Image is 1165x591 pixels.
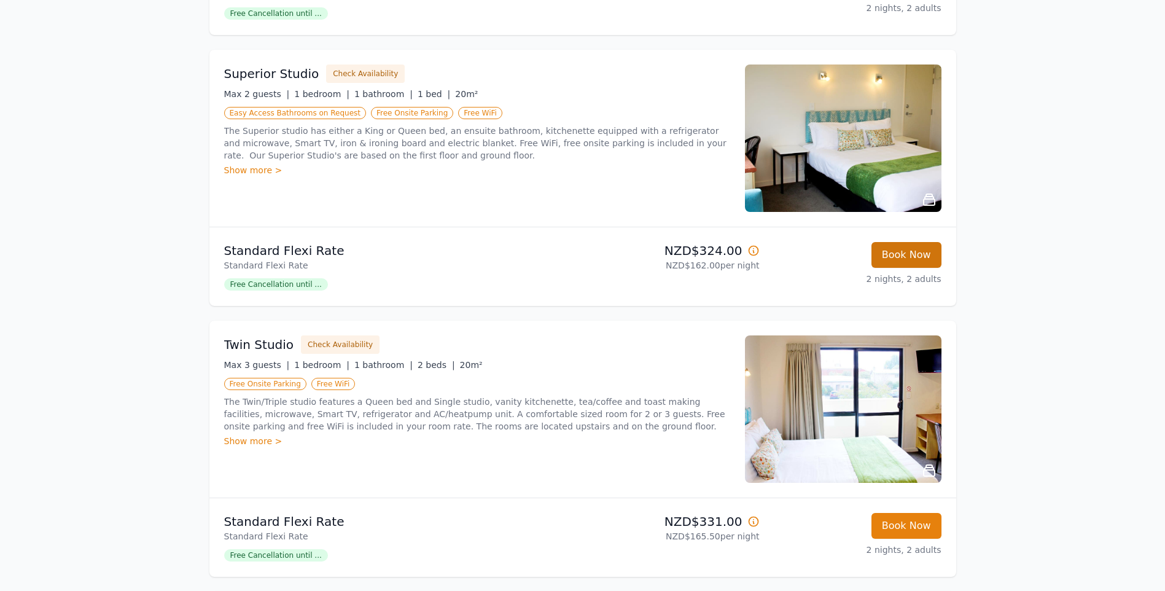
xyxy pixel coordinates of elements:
[301,335,380,354] button: Check Availability
[588,242,760,259] p: NZD$324.00
[224,7,328,20] span: Free Cancellation until ...
[224,549,328,562] span: Free Cancellation until ...
[224,435,730,447] div: Show more >
[224,378,306,390] span: Free Onsite Parking
[224,164,730,176] div: Show more >
[588,530,760,542] p: NZD$165.50 per night
[224,259,578,272] p: Standard Flexi Rate
[224,125,730,162] p: The Superior studio has either a King or Queen bed, an ensuite bathroom, kitchenette equipped wit...
[455,89,478,99] span: 20m²
[418,360,455,370] span: 2 beds |
[460,360,483,370] span: 20m²
[458,107,502,119] span: Free WiFi
[224,530,578,542] p: Standard Flexi Rate
[224,65,319,82] h3: Superior Studio
[588,259,760,272] p: NZD$162.00 per night
[224,396,730,432] p: The Twin/Triple studio features a Queen bed and Single studio, vanity kitchenette, tea/coffee and...
[294,360,349,370] span: 1 bedroom |
[770,2,941,14] p: 2 nights, 2 adults
[354,360,413,370] span: 1 bathroom |
[224,107,367,119] span: Easy Access Bathrooms on Request
[294,89,349,99] span: 1 bedroom |
[224,360,290,370] span: Max 3 guests |
[224,242,578,259] p: Standard Flexi Rate
[224,89,290,99] span: Max 2 guests |
[770,273,941,285] p: 2 nights, 2 adults
[224,278,328,291] span: Free Cancellation until ...
[588,513,760,530] p: NZD$331.00
[354,89,413,99] span: 1 bathroom |
[311,378,356,390] span: Free WiFi
[224,336,294,353] h3: Twin Studio
[418,89,450,99] span: 1 bed |
[770,544,941,556] p: 2 nights, 2 adults
[871,242,941,268] button: Book Now
[224,513,578,530] p: Standard Flexi Rate
[326,65,405,83] button: Check Availability
[371,107,453,119] span: Free Onsite Parking
[871,513,941,539] button: Book Now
